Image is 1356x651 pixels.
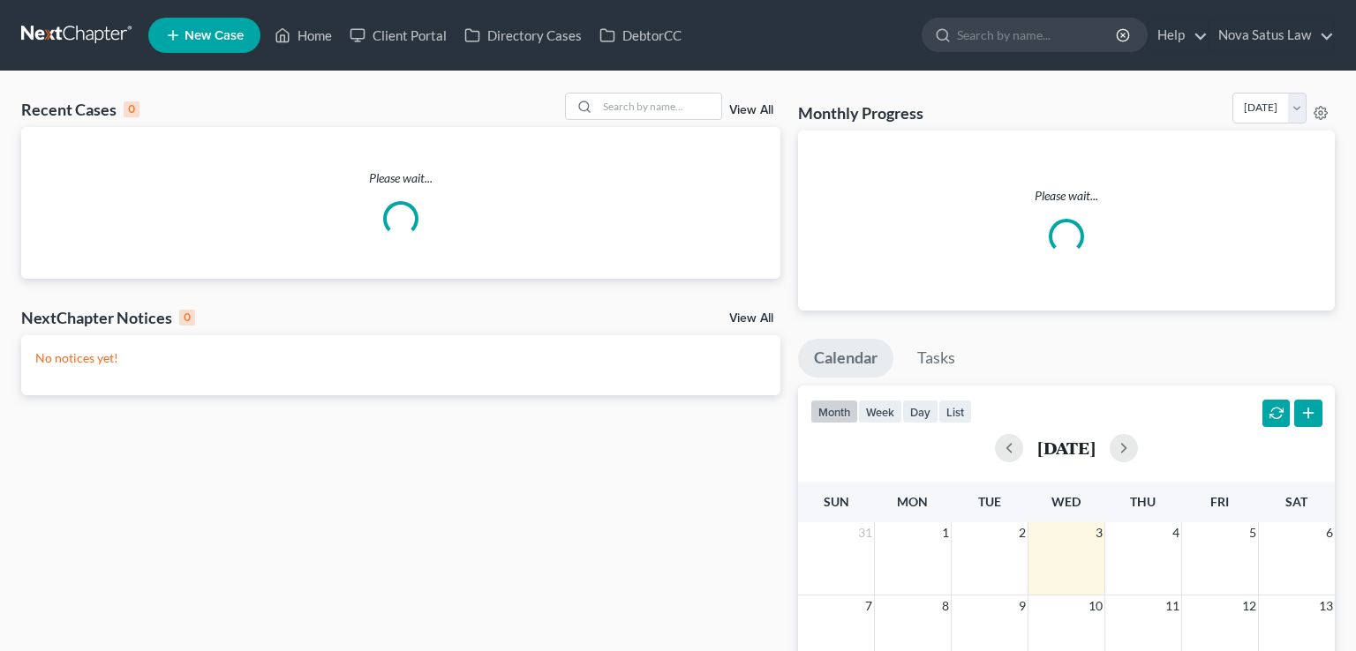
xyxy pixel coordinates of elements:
a: Directory Cases [456,19,591,51]
span: 11 [1164,595,1181,617]
a: Tasks [901,339,971,378]
input: Search by name... [957,19,1119,51]
span: Tue [978,494,1001,509]
span: 10 [1087,595,1104,617]
span: 8 [940,595,951,617]
a: Nova Satus Law [1209,19,1334,51]
button: day [902,400,938,423]
span: 13 [1317,595,1335,617]
input: Search by name... [598,94,721,119]
a: View All [729,312,773,325]
span: Mon [897,494,928,509]
a: Help [1149,19,1208,51]
button: week [858,400,902,423]
span: Wed [1051,494,1081,509]
div: 0 [124,101,139,117]
a: View All [729,104,773,116]
div: Recent Cases [21,99,139,120]
span: 4 [1171,522,1181,543]
a: Calendar [798,339,893,378]
span: 9 [1017,595,1028,617]
a: Home [266,19,341,51]
span: 7 [863,595,874,617]
span: 1 [940,522,951,543]
span: Thu [1130,494,1156,509]
span: 5 [1247,522,1258,543]
span: 3 [1094,522,1104,543]
span: 2 [1017,522,1028,543]
p: No notices yet! [35,349,766,367]
h3: Monthly Progress [798,102,923,123]
span: 6 [1324,522,1335,543]
button: list [938,400,972,423]
span: Sun [824,494,849,509]
button: month [810,400,858,423]
span: Sat [1285,494,1307,509]
a: Client Portal [341,19,456,51]
span: 31 [856,522,874,543]
div: 0 [179,310,195,325]
div: NextChapter Notices [21,307,195,328]
h2: [DATE] [1037,438,1096,457]
span: New Case [185,29,244,42]
p: Please wait... [21,169,780,187]
a: DebtorCC [591,19,690,51]
span: Fri [1210,494,1229,509]
span: 12 [1240,595,1258,617]
p: Please wait... [812,187,1321,205]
